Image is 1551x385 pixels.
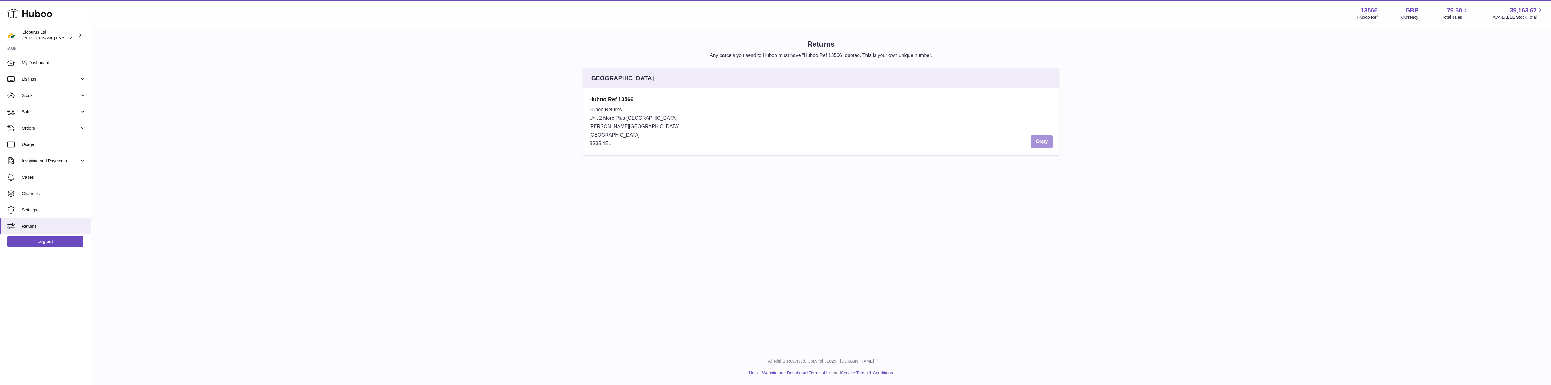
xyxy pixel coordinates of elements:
[22,109,80,115] span: Sales
[589,115,677,121] span: Unit 2 More Plus [GEOGRAPHIC_DATA]
[749,370,758,375] a: Help
[1357,15,1378,20] div: Huboo Ref
[1401,15,1419,20] div: Currency
[1493,15,1544,20] span: AVAILABLE Stock Total
[22,191,86,197] span: Channels
[1405,6,1418,15] strong: GBP
[589,124,679,129] span: [PERSON_NAME][GEOGRAPHIC_DATA]
[96,358,1546,364] p: All Rights Reserved. Copyright 2025 - [DOMAIN_NAME]
[1442,6,1469,20] a: 79.60 Total sales
[101,39,1541,49] h1: Returns
[762,370,834,375] a: Website and Dashboard Terms of Use
[589,96,1053,103] strong: Huboo Ref 13566
[22,60,86,66] span: My Dashboard
[1447,6,1462,15] span: 79.60
[22,93,80,98] span: Stock
[22,174,86,180] span: Cases
[22,142,86,148] span: Usage
[1361,6,1378,15] strong: 13566
[7,236,83,247] a: Log out
[22,125,80,131] span: Orders
[7,31,16,40] img: peter@biopurus.co.uk
[22,35,121,40] span: [PERSON_NAME][EMAIL_ADDRESS][DOMAIN_NAME]
[1442,15,1469,20] span: Total sales
[22,76,80,82] span: Listings
[22,29,77,41] div: Biopurus Ltd
[101,52,1541,59] p: Any parcels you send to Huboo must have "Huboo Ref 13566" quoted. This is your own unique number.
[841,370,893,375] a: Service Terms & Conditions
[22,207,86,213] span: Settings
[589,107,622,112] span: Huboo Returns
[589,74,654,82] div: [GEOGRAPHIC_DATA]
[22,224,86,229] span: Returns
[1031,135,1053,148] button: Copy
[1510,6,1537,15] span: 39,163.67
[589,132,640,138] span: [GEOGRAPHIC_DATA]
[760,370,893,376] li: and
[589,141,611,146] span: BS35 4EL
[1493,6,1544,20] a: 39,163.67 AVAILABLE Stock Total
[22,158,80,164] span: Invoicing and Payments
